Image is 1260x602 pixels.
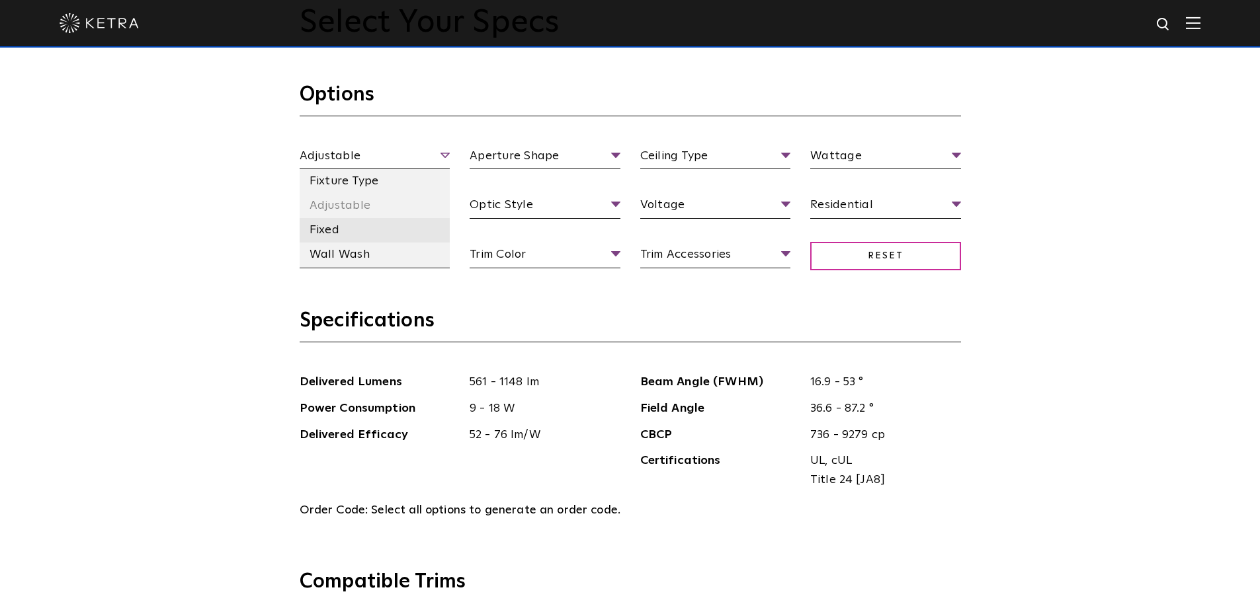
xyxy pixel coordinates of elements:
[300,243,450,267] li: Wall Wash
[640,147,791,170] span: Ceiling Type
[460,399,620,418] span: 9 - 18 W
[800,373,961,392] span: 16.9 - 53 °
[1186,17,1200,29] img: Hamburger%20Nav.svg
[800,399,961,418] span: 36.6 - 87.2 °
[470,245,620,268] span: Trim Color
[810,470,951,490] span: Title 24 [JA8]
[800,426,961,445] span: 736 - 9279 cp
[640,426,801,445] span: CBCP
[60,13,139,33] img: ketra-logo-2019-white
[300,147,450,170] span: Adjustable
[810,196,961,219] span: Residential
[300,373,460,392] span: Delivered Lumens
[470,196,620,219] span: Optic Style
[300,169,450,194] li: Fixture Type
[460,426,620,445] span: 52 - 76 lm/W
[810,147,961,170] span: Wattage
[810,451,951,470] span: UL, cUL
[300,308,961,342] h3: Specifications
[300,82,961,116] h3: Options
[640,399,801,418] span: Field Angle
[640,196,791,219] span: Voltage
[640,245,791,268] span: Trim Accessories
[300,218,450,243] li: Fixed
[300,504,368,516] span: Order Code:
[640,373,801,392] span: Beam Angle (FWHM)
[1155,17,1172,33] img: search icon
[300,399,460,418] span: Power Consumption
[810,242,961,270] span: Reset
[460,373,620,392] span: 561 - 1148 lm
[640,451,801,490] span: Certifications
[371,504,620,516] span: Select all options to generate an order code.
[300,426,460,445] span: Delivered Efficacy
[470,147,620,170] span: Aperture Shape
[300,194,450,218] li: Adjustable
